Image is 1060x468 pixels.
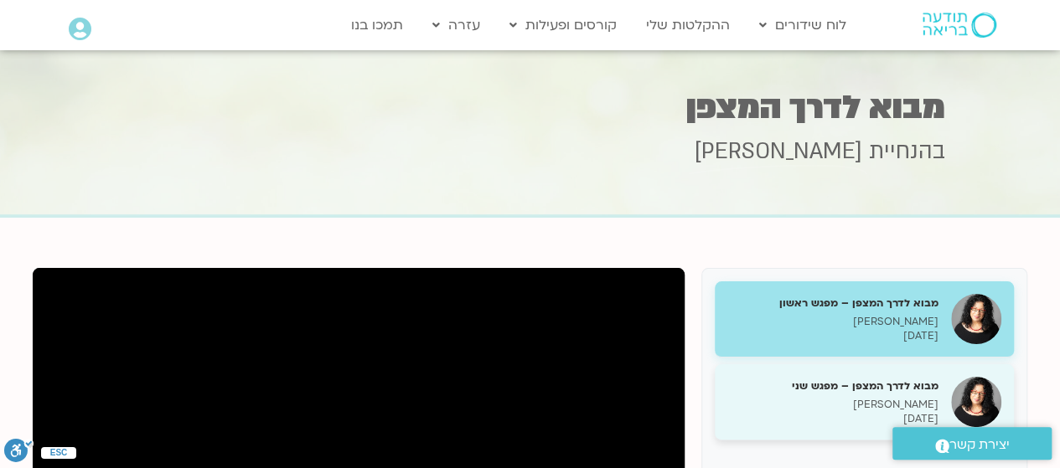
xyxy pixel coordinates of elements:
[727,329,938,343] p: [DATE]
[951,377,1001,427] img: מבוא לדרך המצפן – מפגש שני
[727,378,938,393] h5: מבוא לדרך המצפן – מפגש שני
[727,412,938,426] p: [DATE]
[727,296,938,311] h5: מבוא לדרך המצפן – מפגש ראשון
[869,136,945,167] span: בהנחיית
[951,294,1001,344] img: מבוא לדרך המצפן – מפגש ראשון
[727,315,938,329] p: [PERSON_NAME]
[501,9,625,41] a: קורסים ופעילות
[892,427,1052,460] a: יצירת קשר
[727,398,938,412] p: [PERSON_NAME]
[424,9,489,41] a: עזרה
[923,13,996,38] img: תודעה בריאה
[638,9,738,41] a: ההקלטות שלי
[949,434,1010,456] span: יצירת קשר
[343,9,411,41] a: תמכו בנו
[116,91,945,124] h1: מבוא לדרך המצפן
[751,9,855,41] a: לוח שידורים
